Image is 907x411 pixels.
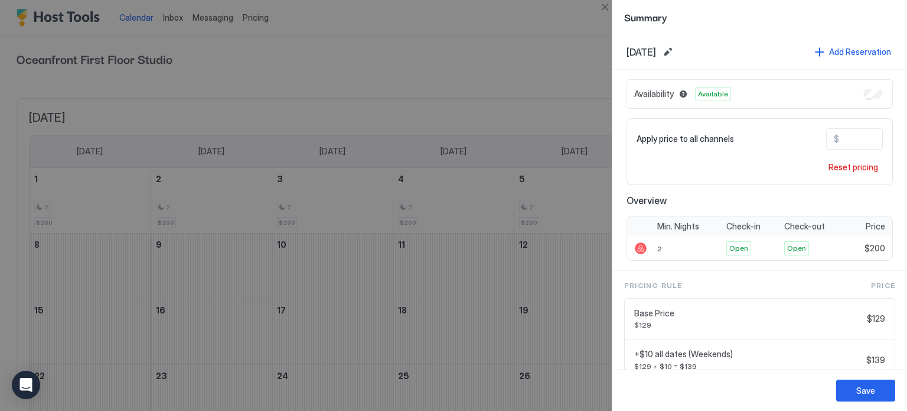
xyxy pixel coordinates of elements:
[829,46,891,58] div: Add Reservation
[624,280,682,291] span: Pricing Rule
[637,134,734,144] span: Apply price to all channels
[634,349,862,360] span: +$10 all dates (Weekends)
[657,221,699,232] span: Min. Nights
[784,221,825,232] span: Check-out
[866,355,885,365] span: $139
[624,9,895,24] span: Summary
[787,243,806,254] span: Open
[864,243,885,254] span: $200
[871,280,895,291] span: Price
[836,380,895,402] button: Save
[634,308,862,319] span: Base Price
[12,371,40,399] div: Open Intercom Messenger
[657,244,662,253] span: 2
[824,159,883,175] button: Reset pricing
[856,384,875,397] div: Save
[813,44,893,60] button: Add Reservation
[698,89,728,99] span: Available
[627,46,656,58] span: [DATE]
[828,161,878,173] div: Reset pricing
[634,362,862,371] span: $129 + $10 = $139
[867,313,885,324] span: $129
[834,134,839,144] span: $
[627,195,893,206] span: Overview
[729,243,748,254] span: Open
[634,89,674,99] span: Availability
[676,87,690,101] button: Blocked dates override all pricing rules and remain unavailable until manually unblocked
[634,321,862,329] span: $129
[661,45,675,59] button: Edit date range
[866,221,885,232] span: Price
[726,221,761,232] span: Check-in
